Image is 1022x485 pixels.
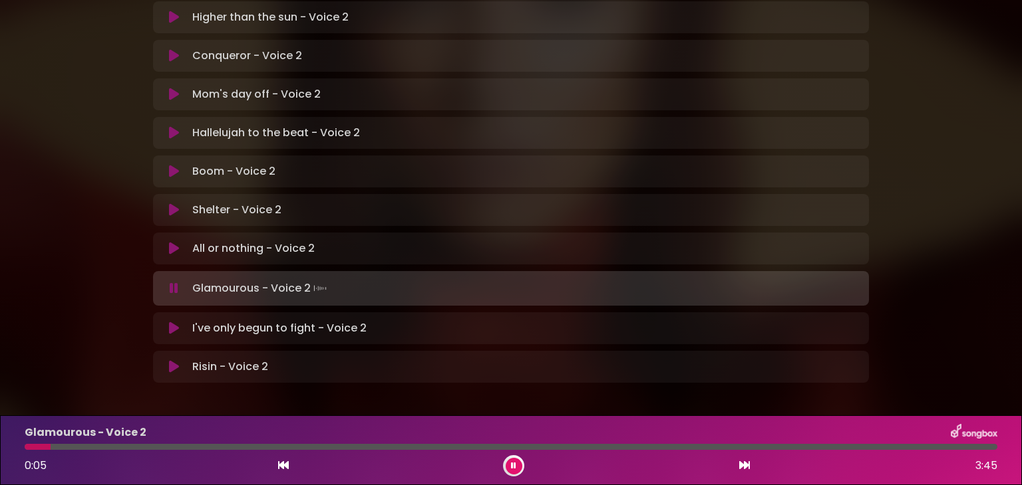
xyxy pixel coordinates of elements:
[192,163,275,179] p: Boom - Voice 2
[192,202,281,218] p: Shelter - Voice 2
[192,9,349,25] p: Higher than the sun - Voice 2
[951,424,997,441] img: songbox-logo-white.png
[192,241,315,256] p: All or nothing - Voice 2
[311,279,329,298] img: waveform4.gif
[192,359,268,375] p: Risin - Voice 2
[192,320,367,336] p: I've only begun to fight - Voice 2
[192,86,321,102] p: Mom's day off - Voice 2
[192,48,302,64] p: Conqueror - Voice 2
[25,425,146,440] p: Glamourous - Voice 2
[192,125,360,141] p: Hallelujah to the beat - Voice 2
[192,279,329,298] p: Glamourous - Voice 2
